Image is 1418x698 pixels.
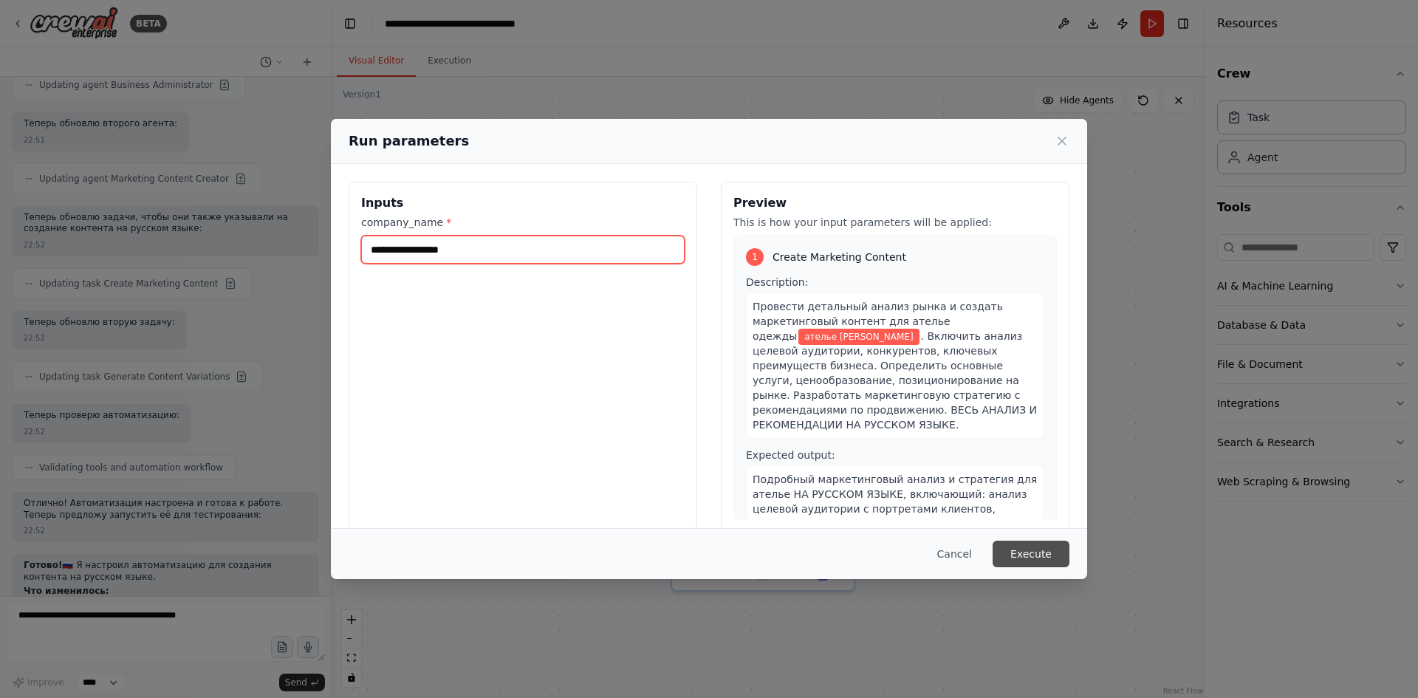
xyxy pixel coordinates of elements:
span: Провести детальный анализ рынка и создать маркетинговый контент для ателье одежды [753,301,1003,342]
span: Create Marketing Content [773,250,906,264]
span: . Включить анализ целевой аудитории, конкурентов, ключевых преимуществ бизнеса. Определить основн... [753,330,1037,431]
label: company_name [361,215,685,230]
span: Expected output: [746,449,835,461]
div: 1 [746,248,764,266]
h3: Inputs [361,194,685,212]
button: Cancel [925,541,984,567]
h3: Preview [733,194,1057,212]
p: This is how your input parameters will be applied: [733,215,1057,230]
span: Подробный маркетинговый анализ и стратегия для ателье НА РУССКОМ ЯЗЫКЕ, включающий: анализ целево... [753,473,1037,603]
span: Description: [746,276,808,288]
h2: Run parameters [349,131,469,151]
button: Execute [993,541,1069,567]
span: Variable: company_name [798,329,919,345]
